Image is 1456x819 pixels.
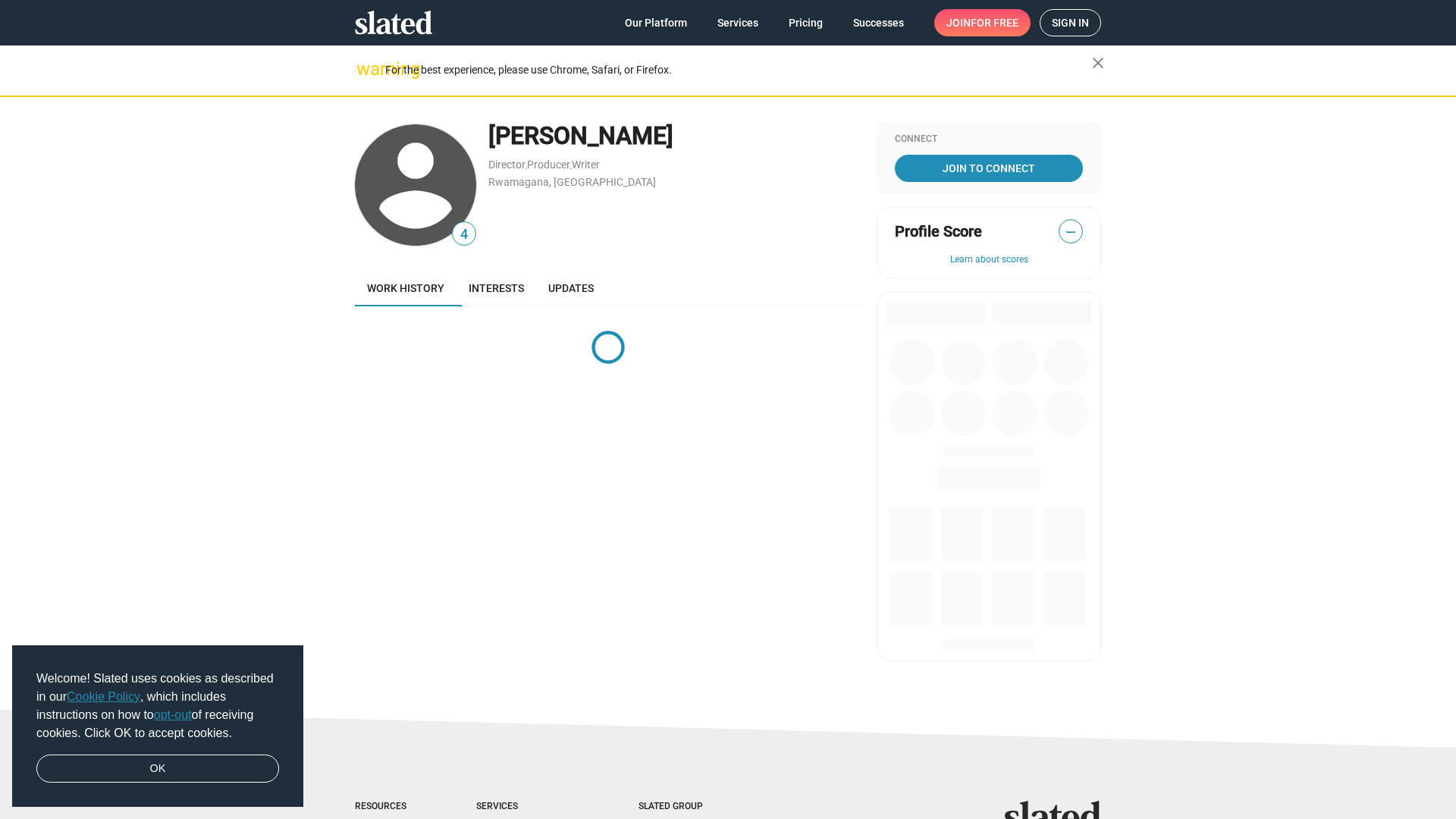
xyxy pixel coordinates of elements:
div: Connect [895,133,1083,146]
div: cookieconsent [12,645,303,808]
a: Successes [841,9,916,36]
span: Updates [548,282,594,294]
div: Slated Group [639,801,742,813]
span: Work history [367,282,444,294]
a: Rwamagana, [GEOGRAPHIC_DATA] [488,176,656,188]
a: Writer [572,158,600,171]
span: Successes [853,9,904,36]
span: , [526,162,527,170]
span: Join [946,9,1018,36]
a: Joinfor free [934,9,1031,36]
a: Updates [536,270,606,306]
div: For the best experience, please use Chrome, Safari, or Firefox. [385,60,1092,80]
mat-icon: warning [356,60,375,78]
div: Services [476,801,578,813]
span: Interests [469,282,524,294]
div: Resources [355,801,416,813]
a: Sign in [1040,9,1101,36]
span: Sign in [1052,10,1089,36]
a: Join To Connect [895,155,1083,182]
a: Interests [457,270,536,306]
span: Pricing [789,9,823,36]
a: opt-out [154,708,192,721]
mat-icon: close [1089,54,1107,72]
span: Welcome! Slated uses cookies as described in our , which includes instructions on how to of recei... [36,670,279,742]
span: Services [717,9,758,36]
a: Pricing [777,9,835,36]
span: Profile Score [895,221,982,242]
div: [PERSON_NAME] [488,120,861,152]
a: Producer [527,158,570,171]
span: for free [971,9,1018,36]
span: 4 [453,224,475,245]
a: Services [705,9,770,36]
span: Our Platform [625,9,687,36]
button: Learn about scores [895,254,1083,266]
a: Work history [355,270,457,306]
span: Join To Connect [898,155,1080,182]
a: Cookie Policy [67,690,140,703]
a: Director [488,158,526,171]
a: dismiss cookie message [36,755,279,783]
span: , [570,162,572,170]
a: Our Platform [613,9,699,36]
span: — [1059,222,1082,242]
